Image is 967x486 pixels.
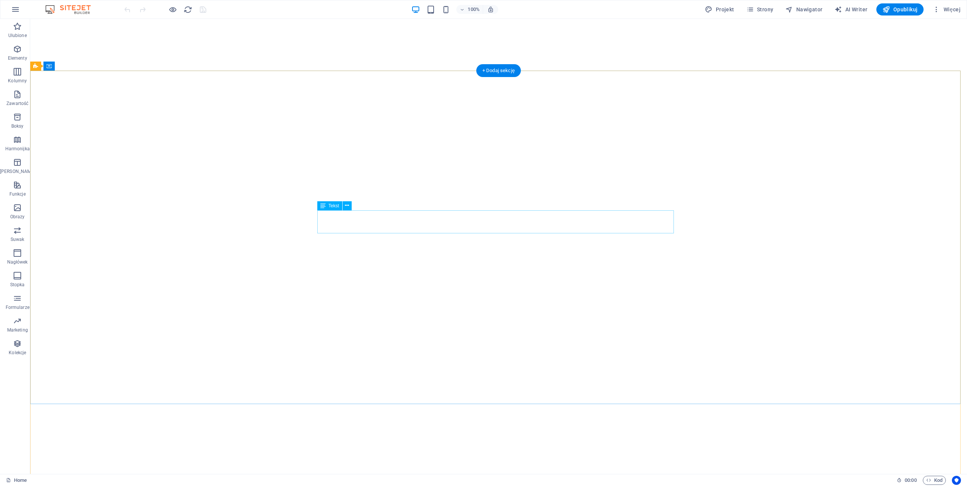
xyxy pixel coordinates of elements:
h6: 100% [468,5,480,14]
p: Formularze [6,304,29,310]
span: Projekt [705,6,734,13]
span: Opublikuj [882,6,918,13]
p: Marketing [7,327,28,333]
i: Przeładuj stronę [184,5,192,14]
p: Harmonijka [5,146,30,152]
button: Kod [923,476,946,485]
div: + Dodaj sekcję [476,64,521,77]
i: Po zmianie rozmiaru automatycznie dostosowuje poziom powiększenia do wybranego urządzenia. [487,6,494,13]
p: Kolumny [8,78,27,84]
button: 100% [456,5,483,14]
button: Nawigator [782,3,825,15]
span: Nawigator [785,6,822,13]
h6: Czas sesji [897,476,917,485]
span: Tekst [329,204,339,208]
button: Więcej [930,3,964,15]
button: Strony [743,3,777,15]
button: Projekt [702,3,737,15]
span: 00 00 [905,476,916,485]
span: : [910,477,911,483]
span: Strony [746,6,774,13]
button: Opublikuj [876,3,924,15]
img: Editor Logo [43,5,100,14]
p: Ulubione [8,32,27,39]
span: Kod [926,476,942,485]
p: Stopka [10,282,25,288]
button: reload [183,5,192,14]
div: Projekt (Ctrl+Alt+Y) [702,3,737,15]
p: Elementy [8,55,27,61]
span: AI Writer [834,6,867,13]
p: Suwak [11,236,25,242]
button: Kliknij tutaj, aby wyjść z trybu podglądu i kontynuować edycję [168,5,177,14]
p: Nagłówek [7,259,28,265]
button: AI Writer [831,3,870,15]
p: Kolekcje [9,350,26,356]
p: Boksy [11,123,24,129]
span: Więcej [933,6,961,13]
p: Zawartość [6,100,28,106]
p: Funkcje [9,191,26,197]
button: Usercentrics [952,476,961,485]
a: Kliknij, aby anulować zaznaczenie. Kliknij dwukrotnie, aby otworzyć Strony [6,476,27,485]
p: Obrazy [10,214,25,220]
